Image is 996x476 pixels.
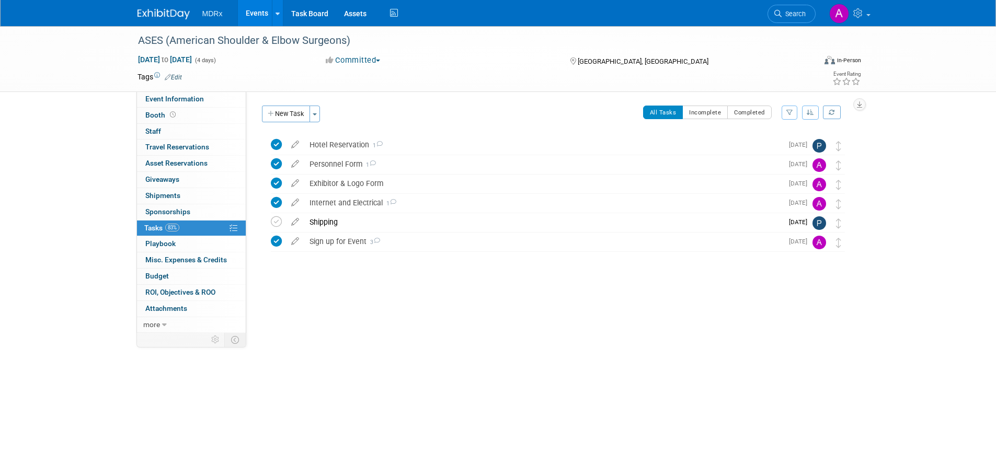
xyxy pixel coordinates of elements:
[836,199,841,209] i: Move task
[304,136,783,154] div: Hotel Reservation
[304,155,783,173] div: Personnel Form
[304,233,783,250] div: Sign up for Event
[137,172,246,188] a: Giveaways
[137,156,246,171] a: Asset Reservations
[812,236,826,249] img: Allison Walsh
[754,54,862,70] div: Event Format
[145,304,187,312] span: Attachments
[286,159,304,169] a: edit
[137,269,246,284] a: Budget
[137,252,246,268] a: Misc. Expenses & Credits
[145,239,176,248] span: Playbook
[304,213,783,231] div: Shipping
[145,175,179,183] span: Giveaways
[160,55,170,64] span: to
[812,158,826,172] img: Allison Walsh
[836,238,841,248] i: Move task
[768,5,816,23] a: Search
[138,9,190,19] img: ExhibitDay
[304,194,783,212] div: Internet and Electrical
[812,178,826,191] img: Allison Walsh
[369,142,383,149] span: 1
[832,72,861,77] div: Event Rating
[165,224,179,231] span: 83%
[829,4,849,24] img: Allison Walsh
[145,95,204,103] span: Event Information
[837,56,861,64] div: In-Person
[836,218,841,228] i: Move task
[812,197,826,211] img: Allison Walsh
[383,200,396,207] span: 1
[138,72,182,82] td: Tags
[836,160,841,170] i: Move task
[137,188,246,204] a: Shipments
[138,55,192,64] span: [DATE] [DATE]
[823,106,841,119] a: Refresh
[362,161,376,168] span: 1
[789,199,812,206] span: [DATE]
[789,160,812,168] span: [DATE]
[812,139,826,153] img: Philip D'Adderio
[137,108,246,123] a: Booth
[322,55,384,66] button: Committed
[145,191,180,200] span: Shipments
[789,218,812,226] span: [DATE]
[367,239,380,246] span: 3
[727,106,772,119] button: Completed
[836,141,841,151] i: Move task
[836,180,841,190] i: Move task
[286,237,304,246] a: edit
[137,140,246,155] a: Travel Reservations
[789,141,812,148] span: [DATE]
[145,256,227,264] span: Misc. Expenses & Credits
[165,74,182,81] a: Edit
[145,127,161,135] span: Staff
[194,57,216,64] span: (4 days)
[137,220,246,236] a: Tasks83%
[168,111,178,119] span: Booth not reserved yet
[782,10,806,18] span: Search
[825,56,835,64] img: Format-Inperson.png
[137,301,246,317] a: Attachments
[145,159,208,167] span: Asset Reservations
[137,317,246,333] a: more
[643,106,683,119] button: All Tasks
[137,91,246,107] a: Event Information
[224,333,246,346] td: Toggle Event Tabs
[682,106,728,119] button: Incomplete
[137,124,246,140] a: Staff
[145,288,215,296] span: ROI, Objectives & ROO
[202,9,223,18] span: MDRx
[137,285,246,300] a: ROI, Objectives & ROO
[578,57,708,65] span: [GEOGRAPHIC_DATA], [GEOGRAPHIC_DATA]
[145,272,169,280] span: Budget
[286,140,304,149] a: edit
[143,320,160,329] span: more
[144,224,179,232] span: Tasks
[304,175,783,192] div: Exhibitor & Logo Form
[145,143,209,151] span: Travel Reservations
[789,180,812,187] span: [DATE]
[286,198,304,207] a: edit
[812,216,826,230] img: Phil S
[134,31,800,50] div: ASES (American Shoulder & Elbow Surgeons)
[286,217,304,227] a: edit
[207,333,225,346] td: Personalize Event Tab Strip
[137,204,246,220] a: Sponsorships
[145,207,190,216] span: Sponsorships
[137,236,246,252] a: Playbook
[262,106,310,122] button: New Task
[286,179,304,188] a: edit
[789,238,812,245] span: [DATE]
[145,111,178,119] span: Booth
